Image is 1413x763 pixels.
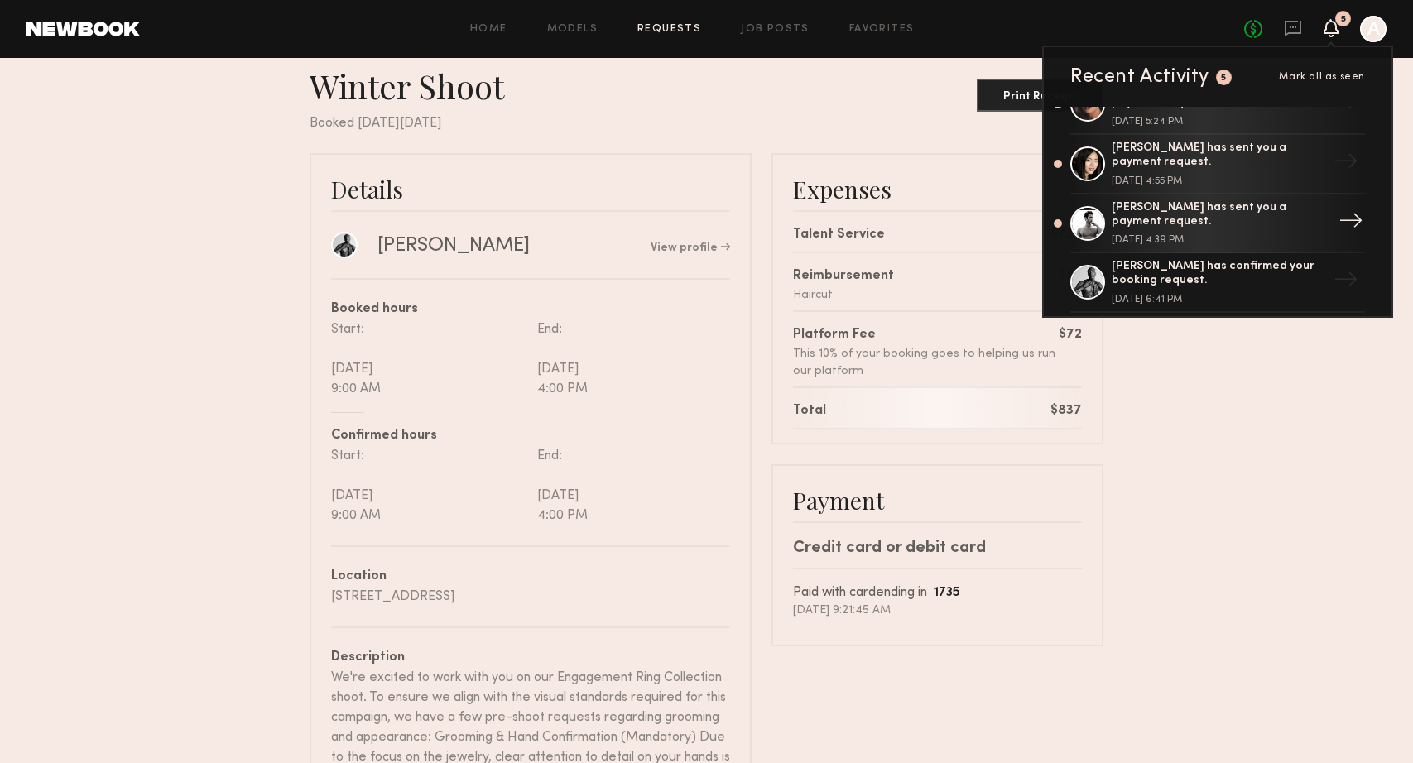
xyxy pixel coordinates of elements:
b: 1735 [934,587,960,599]
div: Paid with card ending in [793,583,1082,603]
a: Favorites [849,24,915,35]
div: Start: [DATE] 9:00 AM [331,446,531,525]
div: Total [793,401,826,421]
div: Booked [DATE][DATE] [310,113,1103,133]
div: [PERSON_NAME] has sent you a payment request. [1112,201,1327,229]
div: End: [DATE] 4:00 PM [531,319,730,399]
div: Description [331,648,730,668]
div: $72 [1059,325,1082,345]
div: Recent Activity [1070,67,1209,87]
div: [STREET_ADDRESS] [331,587,730,607]
div: [DATE] 5:24 PM [1112,117,1327,127]
div: 5 [1221,74,1227,83]
div: [PERSON_NAME] has confirmed your booking request. [1112,260,1327,288]
div: [PERSON_NAME] [377,233,530,258]
div: Print Receipt [983,91,1097,103]
div: Talent Service [793,225,885,245]
div: [PERSON_NAME] has sent you a payment request. [1112,142,1327,170]
div: Haircut [793,286,894,304]
div: $837 [1050,401,1082,421]
div: End: [DATE] 4:00 PM [531,446,730,525]
div: Start: [DATE] 9:00 AM [331,319,531,399]
a: View profile [651,242,730,254]
div: → [1327,142,1365,185]
div: 5 [1341,15,1346,24]
div: → [1327,261,1365,304]
span: Mark all as seen [1279,72,1365,82]
div: [DATE] 6:41 PM [1112,295,1327,305]
a: [PERSON_NAME] has sent you a payment request.[DATE] 4:55 PM→ [1070,135,1365,194]
div: → [1332,202,1370,245]
div: This 10% of your booking goes to helping us run our platform [793,345,1059,380]
button: Print Receipt [977,79,1103,112]
a: Job Posts [741,24,810,35]
a: [PERSON_NAME] has sent you a payment request.[DATE] 4:39 PM→ [1070,194,1365,254]
div: [DATE] 4:55 PM [1112,176,1327,186]
div: Payment [793,486,1082,515]
div: [DATE] 9:21:45 AM [793,603,1082,618]
div: Location [331,567,730,587]
div: Winter Shoot [310,65,517,107]
a: A [1360,16,1387,42]
a: Requests [637,24,701,35]
a: Models [547,24,598,35]
a: [PERSON_NAME] has confirmed your booking request.[DATE] 6:41 PM→ [1070,253,1365,313]
div: Confirmed hours [331,426,730,446]
div: Platform Fee [793,325,1059,345]
div: [DATE] 4:39 PM [1112,235,1327,245]
div: Credit card or debit card [793,536,1082,561]
div: Expenses [793,175,1082,204]
a: Home [470,24,507,35]
div: Details [331,175,730,204]
div: Reimbursement [793,266,894,286]
div: Booked hours [331,300,730,319]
